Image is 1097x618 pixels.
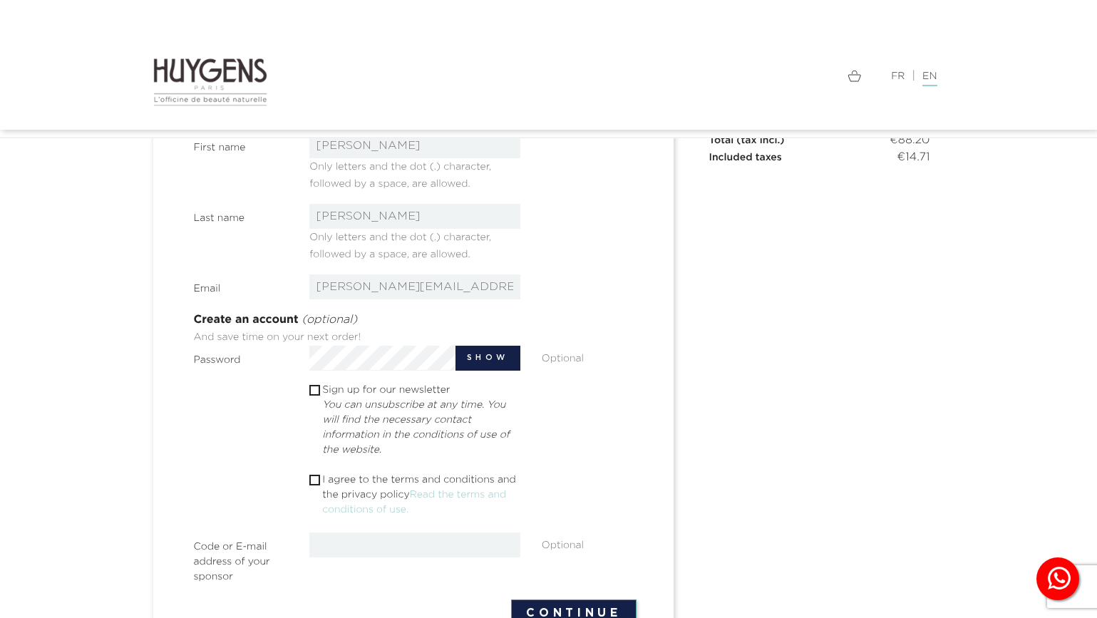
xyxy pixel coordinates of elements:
[153,57,268,107] img: Huygens logo
[709,135,785,145] span: Total (tax incl.)
[531,532,647,553] div: Optional
[194,314,299,326] span: Create an account
[560,68,944,85] div: |
[183,274,299,297] label: Email
[183,133,299,155] label: First name
[322,473,520,517] p: I agree to the terms and conditions and the privacy policy
[322,400,510,455] em: You can unsubscribe at any time. You will find the necessary contact information in the condition...
[183,346,299,368] label: Password
[322,490,506,515] a: Read the terms and conditions of use.
[302,314,357,326] span: (optional)
[531,346,647,366] div: Optional
[709,153,782,163] span: Included taxes
[897,149,929,166] span: €14.71
[890,132,929,149] span: €88.20
[183,532,299,584] label: Code or E-mail address of your sponsor
[309,227,491,259] span: Only letters and the dot (.) character, followed by a space, are allowed.
[194,332,361,342] span: And save time on your next order!
[455,346,521,371] button: Show
[322,383,520,458] label: Sign up for our newsletter
[709,166,930,189] iframe: PayPal Message 1
[309,156,491,189] span: Only letters and the dot (.) character, followed by a space, are allowed.
[183,204,299,226] label: Last name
